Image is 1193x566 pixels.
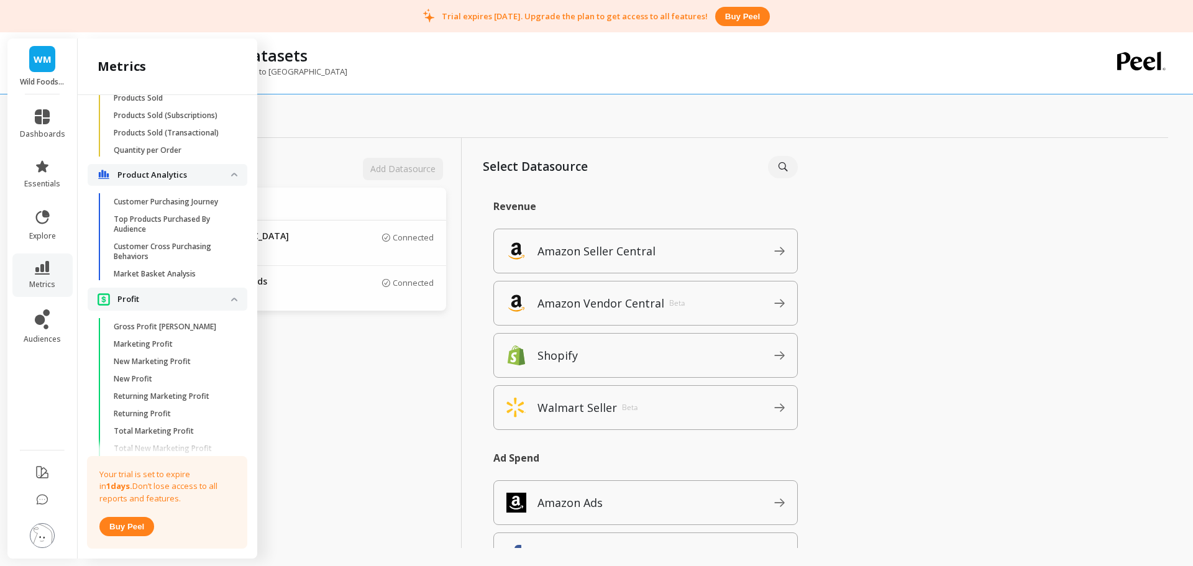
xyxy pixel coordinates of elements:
[231,298,237,301] img: down caret icon
[493,199,798,213] p: Revenue
[117,293,231,306] p: Profit
[114,444,212,454] p: Total New Marketing Profit
[393,232,434,242] p: Connected
[506,241,526,261] img: api.amazon.svg
[506,398,526,418] img: api.walmart_seller.svg
[34,52,52,66] span: WM
[99,517,154,536] button: Buy peel
[114,111,217,121] p: Products Sold (Subscriptions)
[537,347,578,364] p: Shopify
[145,20,170,45] img: Profile image for Kateryna
[231,173,237,176] img: down caret icon
[114,242,232,262] p: Customer Cross Purchasing Behaviors
[25,291,198,316] input: Search our documentation
[29,231,56,241] span: explore
[537,399,617,416] p: Walmart Seller
[98,170,110,180] img: navigation item icon
[114,197,218,207] p: Customer Purchasing Journey
[537,546,611,564] p: Facebook Ads
[622,403,638,413] p: Beta
[442,11,708,22] p: Trial expires [DATE]. Upgrade the plan to get access to all features!
[25,273,223,286] h2: What are you looking for?
[24,179,60,189] span: essentials
[29,280,55,290] span: metrics
[124,388,249,437] button: Messages
[20,77,65,87] p: Wild Foods Mexico
[117,169,231,181] p: Product Analytics
[537,242,656,260] p: Amazon Seller Central
[114,409,171,419] p: Returning Profit
[48,419,76,427] span: Home
[669,298,685,308] p: Beta
[106,480,132,491] strong: 1 days.
[114,426,194,436] p: Total Marketing Profit
[114,128,219,138] p: Products Sold (Transactional)
[20,129,65,139] span: dashboards
[114,145,181,155] p: Quantity per Order
[25,342,223,355] div: Schedule a meeting with us:
[165,419,208,427] span: Messages
[768,156,798,178] input: Search for a source...
[493,451,798,465] p: Ad Spend
[715,7,770,26] button: Buy peel
[537,294,664,312] p: Amazon Vendor Central
[114,93,163,103] p: Products Sold
[25,152,224,194] p: How can we help you?
[25,233,208,246] div: AI Agent and team can help
[198,291,223,316] button: Submit
[98,58,146,75] h2: metrics
[25,360,223,385] button: Find a time
[25,24,45,43] img: logo
[214,20,236,42] div: Close
[114,339,173,349] p: Marketing Profit
[114,322,216,332] p: Gross Profit [PERSON_NAME]
[537,494,603,511] p: Amazon Ads
[99,468,235,505] p: Your trial is set to expire in Don’t lose access to all reports and features.
[25,88,224,152] p: Hi [PERSON_NAME] 👋Welcome to [PERSON_NAME]!
[506,345,526,365] img: api.shopify.svg
[114,549,155,559] p: Gross Sales
[30,523,55,548] img: profile picture
[25,220,208,233] div: Ask a question
[483,158,609,176] p: Select Datasource
[506,545,526,565] img: api.fb.svg
[24,334,61,344] span: audiences
[114,374,152,384] p: New Profit
[393,278,434,288] p: Connected
[12,209,236,257] div: Ask a questionAI Agent and team can help
[169,20,194,45] img: Profile image for Jordan
[114,391,209,401] p: Returning Marketing Profit
[506,293,526,313] img: api.amazon_vendor.svg
[506,493,526,513] img: api.amazonads.svg
[114,214,232,234] p: Top Products Purchased By Audience
[114,357,191,367] p: New Marketing Profit
[114,269,196,279] p: Market Basket Analysis
[98,293,110,306] img: navigation item icon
